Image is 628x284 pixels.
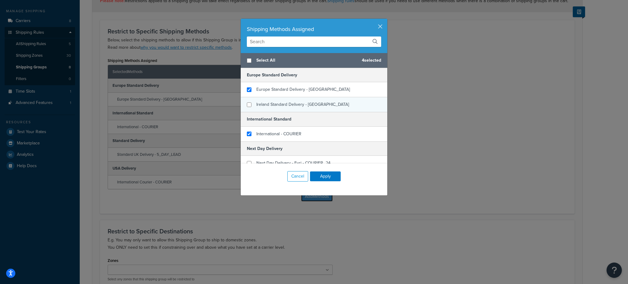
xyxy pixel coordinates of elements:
[241,53,387,68] div: 4 selected
[241,68,387,82] h5: Europe Standard Delivery
[241,112,387,126] h5: International Standard
[256,131,301,137] span: International - COURIER
[256,86,350,93] span: Europe Standard Delivery - [GEOGRAPHIC_DATA]
[241,141,387,156] h5: Next Day Delivery
[247,25,381,33] div: Shipping Methods Assigned
[247,36,381,47] input: Search
[256,160,331,166] span: Next Day Delivery - Evri - COURIER_24
[256,56,357,65] span: Select All
[256,101,349,108] span: Ireland Standard Delivery - [GEOGRAPHIC_DATA]
[310,171,341,181] button: Apply
[287,171,308,182] button: Cancel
